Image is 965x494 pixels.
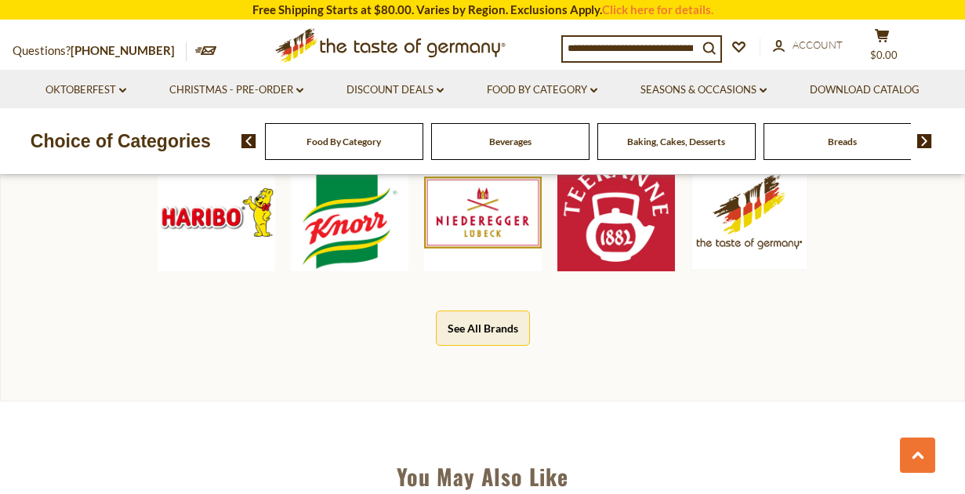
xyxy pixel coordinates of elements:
a: Click here for details. [602,2,713,16]
img: next arrow [917,134,932,148]
a: Food By Category [307,136,381,147]
a: [PHONE_NUMBER] [71,43,175,57]
img: The Taste of Germany [691,154,808,271]
button: See All Brands [436,311,530,346]
span: $0.00 [870,49,898,61]
a: Account [773,37,843,54]
img: Knorr [291,154,408,271]
span: Account [793,38,843,51]
a: Seasons & Occasions [640,82,767,99]
a: Food By Category [487,82,597,99]
img: Haribo [158,154,275,271]
a: Breads [828,136,857,147]
a: Christmas - PRE-ORDER [169,82,303,99]
img: Teekanne [557,154,675,271]
button: $0.00 [859,28,906,67]
a: Baking, Cakes, Desserts [627,136,725,147]
img: previous arrow [241,134,256,148]
a: Download Catalog [810,82,920,99]
a: Beverages [489,136,531,147]
a: Oktoberfest [45,82,126,99]
p: Questions? [13,41,187,61]
img: Niederegger [424,154,542,271]
a: Discount Deals [346,82,444,99]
